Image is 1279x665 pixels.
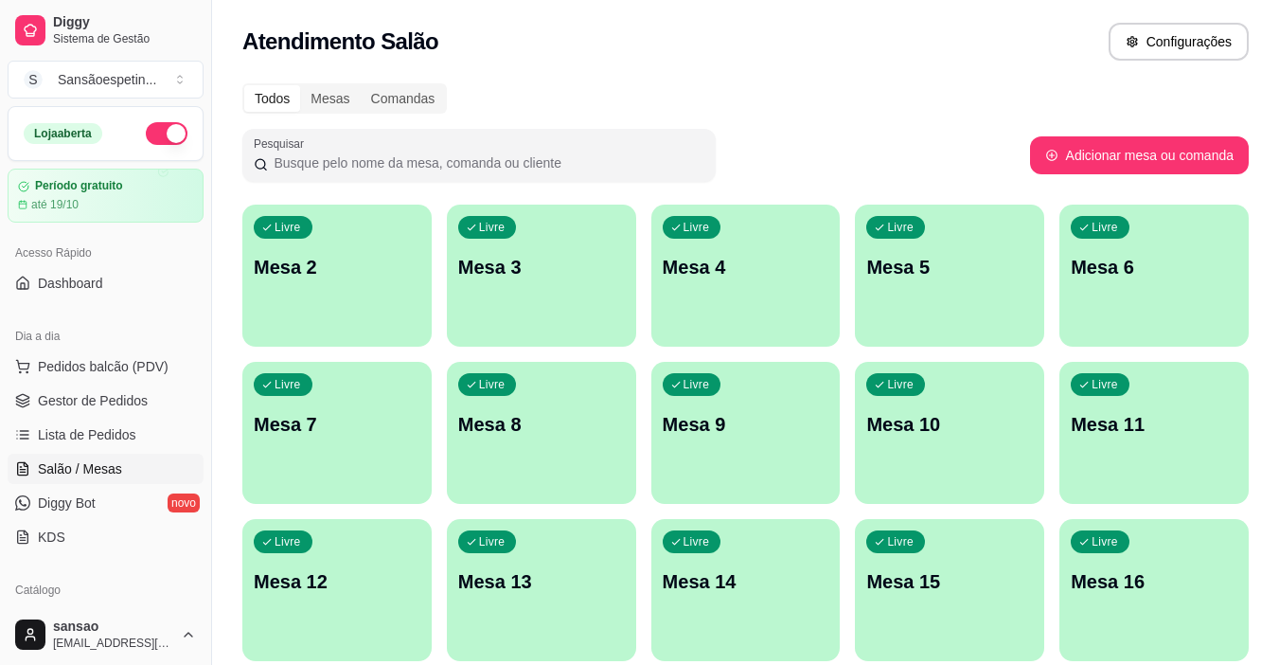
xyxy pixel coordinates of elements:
[458,568,625,595] p: Mesa 13
[38,459,122,478] span: Salão / Mesas
[651,362,841,504] button: LivreMesa 9
[447,519,636,661] button: LivreMesa 13
[1092,534,1118,549] p: Livre
[275,377,301,392] p: Livre
[361,85,446,112] div: Comandas
[8,61,204,99] button: Select a team
[684,220,710,235] p: Livre
[31,197,79,212] article: até 19/10
[1059,205,1249,347] button: LivreMesa 6
[58,70,156,89] div: Sansãoespetin ...
[1071,254,1237,280] p: Mesa 6
[8,454,204,484] a: Salão / Mesas
[447,362,636,504] button: LivreMesa 8
[458,411,625,438] p: Mesa 8
[242,362,432,504] button: LivreMesa 7
[8,8,204,53] a: DiggySistema de Gestão
[300,85,360,112] div: Mesas
[1059,519,1249,661] button: LivreMesa 16
[38,528,65,547] span: KDS
[855,519,1044,661] button: LivreMesa 15
[53,14,196,31] span: Diggy
[24,70,43,89] span: S
[38,274,103,293] span: Dashboard
[8,268,204,298] a: Dashboard
[866,568,1033,595] p: Mesa 15
[479,220,506,235] p: Livre
[1109,23,1249,61] button: Configurações
[53,31,196,46] span: Sistema de Gestão
[479,377,506,392] p: Livre
[447,205,636,347] button: LivreMesa 3
[275,220,301,235] p: Livre
[254,568,420,595] p: Mesa 12
[1059,362,1249,504] button: LivreMesa 11
[8,522,204,552] a: KDS
[1092,220,1118,235] p: Livre
[242,205,432,347] button: LivreMesa 2
[38,357,169,376] span: Pedidos balcão (PDV)
[8,488,204,518] a: Diggy Botnovo
[268,153,704,172] input: Pesquisar
[8,238,204,268] div: Acesso Rápido
[146,122,187,145] button: Alterar Status
[866,254,1033,280] p: Mesa 5
[8,169,204,223] a: Período gratuitoaté 19/10
[1030,136,1249,174] button: Adicionar mesa ou comanda
[8,575,204,605] div: Catálogo
[53,619,173,636] span: sansao
[275,534,301,549] p: Livre
[38,391,148,410] span: Gestor de Pedidos
[1071,568,1237,595] p: Mesa 16
[663,568,829,595] p: Mesa 14
[24,123,102,144] div: Loja aberta
[684,534,710,549] p: Livre
[887,220,914,235] p: Livre
[458,254,625,280] p: Mesa 3
[1071,411,1237,438] p: Mesa 11
[866,411,1033,438] p: Mesa 10
[242,27,438,57] h2: Atendimento Salão
[242,519,432,661] button: LivreMesa 12
[254,135,311,152] label: Pesquisar
[855,362,1044,504] button: LivreMesa 10
[254,254,420,280] p: Mesa 2
[8,351,204,382] button: Pedidos balcão (PDV)
[38,494,96,512] span: Diggy Bot
[663,411,829,438] p: Mesa 9
[684,377,710,392] p: Livre
[8,420,204,450] a: Lista de Pedidos
[38,425,136,444] span: Lista de Pedidos
[479,534,506,549] p: Livre
[244,85,300,112] div: Todos
[651,519,841,661] button: LivreMesa 14
[35,179,123,193] article: Período gratuito
[8,612,204,657] button: sansao[EMAIL_ADDRESS][DOMAIN_NAME]
[8,386,204,416] a: Gestor de Pedidos
[254,411,420,438] p: Mesa 7
[663,254,829,280] p: Mesa 4
[53,636,173,651] span: [EMAIL_ADDRESS][DOMAIN_NAME]
[8,321,204,351] div: Dia a dia
[1092,377,1118,392] p: Livre
[887,534,914,549] p: Livre
[887,377,914,392] p: Livre
[651,205,841,347] button: LivreMesa 4
[855,205,1044,347] button: LivreMesa 5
